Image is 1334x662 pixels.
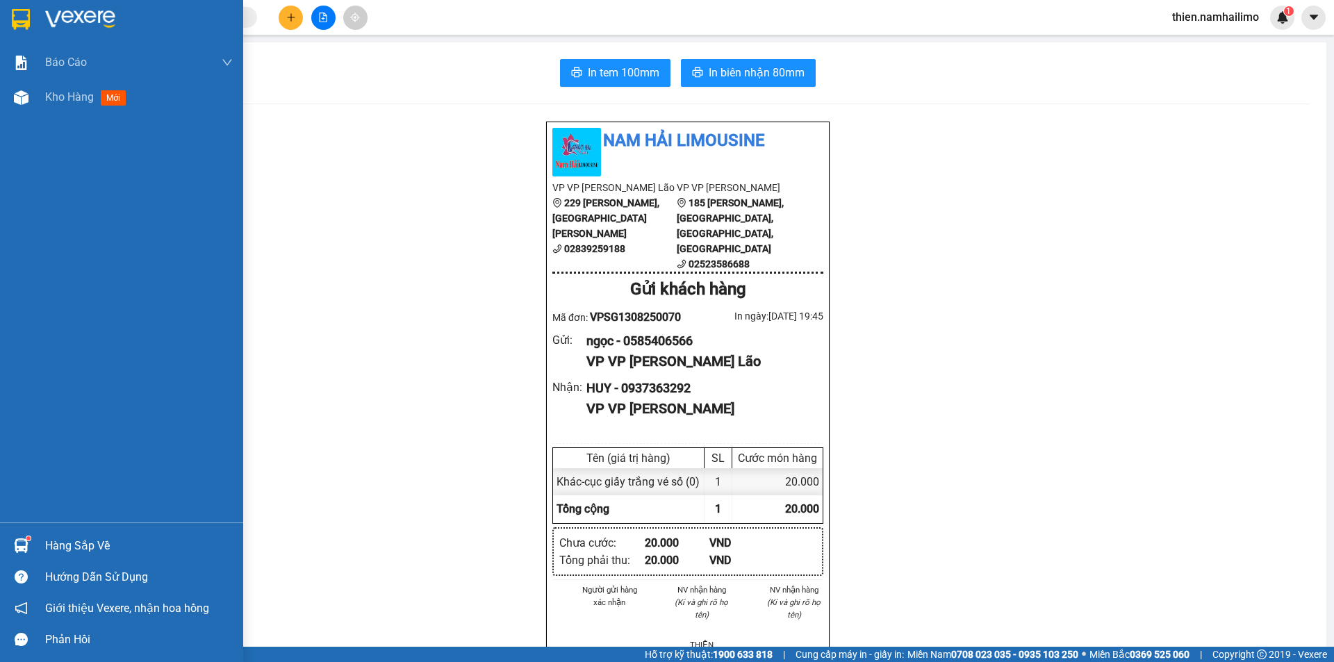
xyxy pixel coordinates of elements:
div: Gửi khách hàng [552,276,823,303]
img: icon-new-feature [1276,11,1289,24]
div: HUY - 0937363292 [586,379,812,398]
div: VND [709,552,774,569]
div: ngọc - 0585406566 [586,331,812,351]
span: environment [677,198,686,208]
span: ⚪️ [1082,652,1086,657]
span: copyright [1257,649,1267,659]
div: In ngày: [DATE] 19:45 [688,308,823,324]
div: 0585406566 [12,62,123,81]
li: Nam Hải Limousine [552,128,823,154]
div: 0937363292 [133,62,245,81]
b: 229 [PERSON_NAME], [GEOGRAPHIC_DATA][PERSON_NAME] [552,197,659,239]
div: 20.000 [131,90,246,109]
div: ngọc [12,45,123,62]
img: warehouse-icon [14,538,28,553]
span: Tổng cộng [557,502,609,515]
div: 1 [705,468,732,495]
div: VP VP [PERSON_NAME] [586,398,812,420]
div: 20.000 [732,468,823,495]
div: VND [709,534,774,552]
span: phone [677,259,686,269]
span: Gửi: [12,13,33,28]
span: Miền Nam [907,647,1078,662]
sup: 1 [1284,6,1294,16]
span: Cung cấp máy in - giấy in: [796,647,904,662]
div: VP VP [PERSON_NAME] Lão [586,351,812,372]
div: Tổng phải thu : [559,552,645,569]
strong: 0369 525 060 [1130,649,1189,660]
b: 02523586688 [689,258,750,270]
div: Hàng sắp về [45,536,233,556]
span: question-circle [15,570,28,584]
div: Tên (giá trị hàng) [557,452,700,465]
span: | [1200,647,1202,662]
b: 185 [PERSON_NAME], [GEOGRAPHIC_DATA], [GEOGRAPHIC_DATA], [GEOGRAPHIC_DATA] [677,197,784,254]
img: logo.jpg [552,128,601,176]
span: 1 [715,502,721,515]
span: thien.namhailimo [1161,8,1270,26]
i: (Kí và ghi rõ họ tên) [675,597,728,620]
span: In tem 100mm [588,64,659,81]
strong: 1900 633 818 [713,649,773,660]
div: Hướng dẫn sử dụng [45,567,233,588]
span: Giới thiệu Vexere, nhận hoa hồng [45,599,209,617]
span: environment [552,198,562,208]
div: 20.000 [645,552,709,569]
b: 02839259188 [564,243,625,254]
span: Kho hàng [45,90,94,104]
span: printer [571,67,582,80]
span: CC : [131,93,150,108]
span: printer [692,67,703,80]
span: Nhận: [133,13,166,28]
div: HUY [133,45,245,62]
li: NV nhận hàng [673,584,732,596]
div: Mã đơn: [552,308,688,326]
div: VP [PERSON_NAME] [12,12,123,45]
span: Khác - cục giấy trắng vé số (0) [557,475,700,488]
img: solution-icon [14,56,28,70]
span: down [222,57,233,68]
li: VP VP [PERSON_NAME] [677,180,801,195]
div: 20.000 [645,534,709,552]
img: logo-vxr [12,9,30,30]
span: caret-down [1308,11,1320,24]
div: SL [708,452,728,465]
span: Báo cáo [45,53,87,71]
img: warehouse-icon [14,90,28,105]
strong: 0708 023 035 - 0935 103 250 [951,649,1078,660]
div: Gửi : [552,331,586,349]
button: plus [279,6,303,30]
div: VP [PERSON_NAME] [133,12,245,45]
span: message [15,633,28,646]
li: NV nhận hàng [764,584,823,596]
span: phone [552,244,562,254]
span: 1 [1286,6,1291,16]
div: Phản hồi [45,629,233,650]
div: Nhận : [552,379,586,396]
button: printerIn tem 100mm [560,59,670,87]
button: aim [343,6,368,30]
button: file-add [311,6,336,30]
li: THIỆN [673,638,732,651]
li: Người gửi hàng xác nhận [580,584,639,609]
span: Hỗ trợ kỹ thuật: [645,647,773,662]
span: In biên nhận 80mm [709,64,805,81]
div: Chưa cước : [559,534,645,552]
button: caret-down [1301,6,1326,30]
span: | [783,647,785,662]
div: Cước món hàng [736,452,819,465]
span: 20.000 [785,502,819,515]
button: printerIn biên nhận 80mm [681,59,816,87]
span: plus [286,13,296,22]
span: file-add [318,13,328,22]
span: mới [101,90,126,106]
span: VPSG1308250070 [590,311,681,324]
i: (Kí và ghi rõ họ tên) [767,597,821,620]
span: notification [15,602,28,615]
li: VP VP [PERSON_NAME] Lão [552,180,677,195]
sup: 1 [26,536,31,540]
span: Miền Bắc [1089,647,1189,662]
span: aim [350,13,360,22]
